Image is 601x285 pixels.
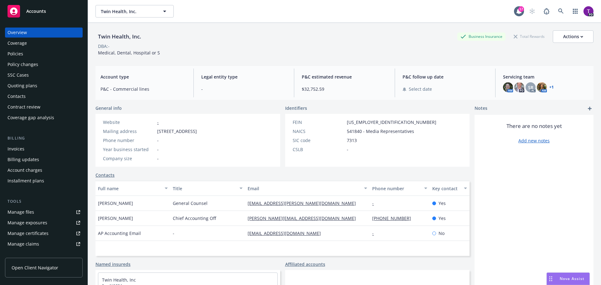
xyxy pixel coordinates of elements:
[157,146,159,153] span: -
[8,176,44,186] div: Installment plans
[98,185,161,192] div: Full name
[103,137,155,144] div: Phone number
[347,119,436,125] span: [US_EMPLOYER_IDENTIFICATION_NUMBER]
[302,86,387,92] span: $32,752.59
[293,119,344,125] div: FEIN
[547,273,555,285] div: Drag to move
[409,86,432,92] span: Select date
[560,276,584,281] span: Nova Assist
[370,181,429,196] button: Phone number
[201,74,287,80] span: Legal entity type
[293,128,344,135] div: NAICS
[347,146,348,153] span: -
[201,86,287,92] span: -
[8,49,23,59] div: Policies
[372,200,379,206] a: -
[5,228,83,238] a: Manage certificates
[5,59,83,69] a: Policy changes
[103,128,155,135] div: Mailing address
[157,137,159,144] span: -
[95,33,144,41] div: Twin Health, Inc.
[8,28,27,38] div: Overview
[439,200,446,206] span: Yes
[173,185,236,192] div: Title
[173,200,208,206] span: General Counsel
[248,200,361,206] a: [EMAIL_ADDRESS][PERSON_NAME][DOMAIN_NAME]
[103,119,155,125] div: Website
[98,50,160,56] span: Medical, Dental, Hospital or S
[98,200,133,206] span: [PERSON_NAME]
[528,84,533,91] span: SR
[439,215,446,221] span: Yes
[98,230,141,237] span: AP Accounting Email
[5,49,83,59] a: Policies
[157,128,197,135] span: [STREET_ADDRESS]
[248,215,361,221] a: [PERSON_NAME][EMAIL_ADDRESS][DOMAIN_NAME]
[245,181,370,196] button: Email
[5,28,83,38] a: Overview
[8,144,24,154] div: Invoices
[5,144,83,154] a: Invoices
[248,185,360,192] div: Email
[95,261,131,267] a: Named insureds
[347,137,357,144] span: 7313
[95,105,122,111] span: General info
[5,198,83,205] div: Tools
[506,122,562,130] span: There are no notes yet
[302,74,387,80] span: P&C estimated revenue
[5,135,83,141] div: Billing
[5,165,83,175] a: Account charges
[8,207,34,217] div: Manage files
[8,239,39,249] div: Manage claims
[8,228,49,238] div: Manage certificates
[586,105,593,112] a: add
[553,30,593,43] button: Actions
[8,113,54,123] div: Coverage gap analysis
[12,264,58,271] span: Open Client Navigator
[403,74,488,80] span: P&C follow up date
[173,215,216,221] span: Chief Accounting Off
[540,5,553,18] a: Report a Bug
[157,155,159,162] span: -
[5,239,83,249] a: Manage claims
[103,146,155,153] div: Year business started
[248,230,326,236] a: [EMAIL_ADDRESS][DOMAIN_NAME]
[511,33,548,40] div: Total Rewards
[293,137,344,144] div: SIC code
[8,218,47,228] div: Manage exposures
[347,128,414,135] span: 541840 - Media Representatives
[173,230,174,237] span: -
[98,43,110,49] div: DBA: -
[5,81,83,91] a: Quoting plans
[103,155,155,162] div: Company size
[526,5,538,18] a: Start snowing
[555,5,567,18] a: Search
[5,155,83,165] a: Billing updates
[8,155,39,165] div: Billing updates
[8,59,38,69] div: Policy changes
[8,81,37,91] div: Quoting plans
[5,3,83,20] a: Accounts
[549,85,554,89] a: +1
[285,105,307,111] span: Identifiers
[5,70,83,80] a: SSC Cases
[8,38,27,48] div: Coverage
[8,91,26,101] div: Contacts
[503,74,588,80] span: Servicing team
[5,218,83,228] a: Manage exposures
[518,137,550,144] a: Add new notes
[503,82,513,92] img: photo
[537,82,547,92] img: photo
[475,105,487,112] span: Notes
[157,119,159,125] a: -
[26,9,46,14] span: Accounts
[100,74,186,80] span: Account type
[8,165,42,175] div: Account charges
[514,82,524,92] img: photo
[95,172,115,178] a: Contacts
[5,38,83,48] a: Coverage
[293,146,344,153] div: CSLB
[5,102,83,112] a: Contract review
[5,207,83,217] a: Manage files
